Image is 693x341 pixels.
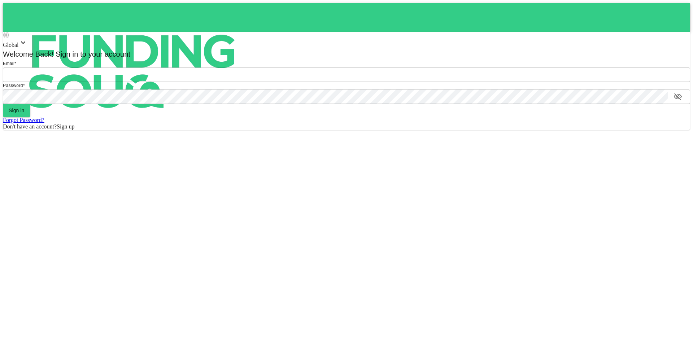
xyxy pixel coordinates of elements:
div: Global [3,38,690,48]
a: logo [3,3,690,32]
input: password [3,89,668,104]
img: logo [3,3,263,140]
span: Email [3,61,14,66]
button: Sign in [3,104,30,117]
input: email [3,67,690,82]
a: Forgot Password? [3,117,44,123]
span: Sign up [57,123,74,130]
span: Don't have an account? [3,123,57,130]
span: Password [3,83,23,88]
span: Sign in to your account [54,50,131,58]
span: Welcome Back! [3,50,54,58]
